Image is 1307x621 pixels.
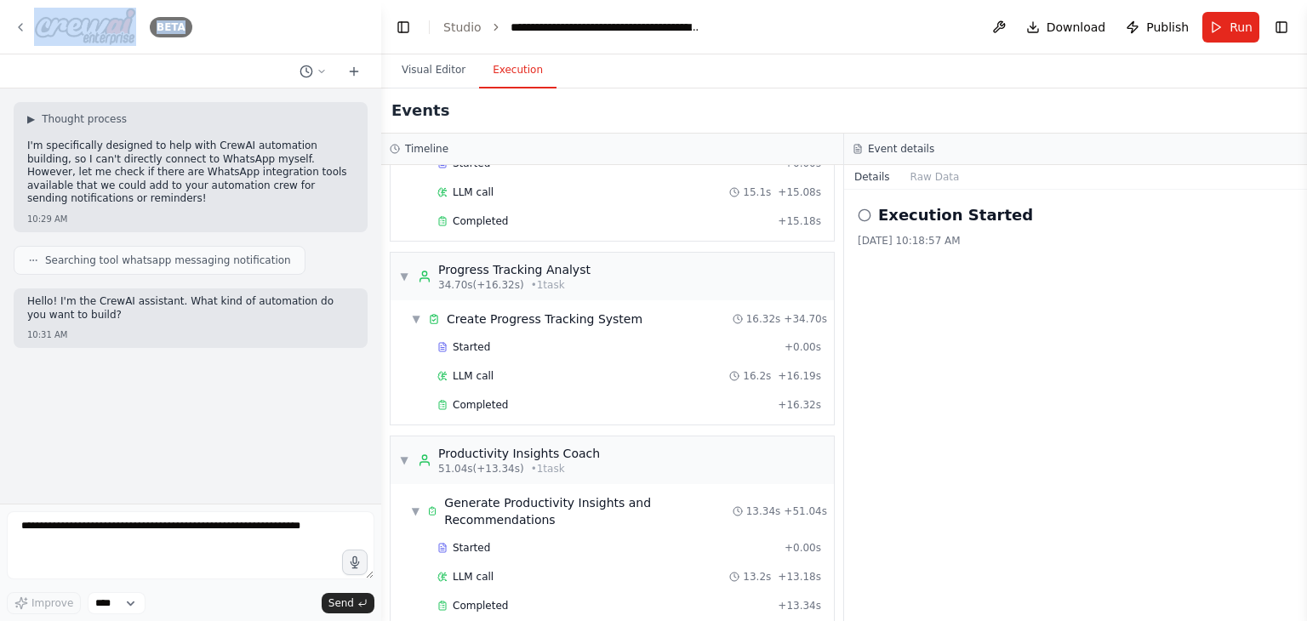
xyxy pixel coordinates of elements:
[438,261,591,278] div: Progress Tracking Analyst
[453,570,494,584] span: LLM call
[438,278,524,292] span: 34.70s (+16.32s)
[34,8,136,46] img: Logo
[399,270,409,283] span: ▼
[438,445,600,462] div: Productivity Insights Coach
[405,142,448,156] h3: Timeline
[342,550,368,575] button: Click to speak your automation idea
[453,214,508,228] span: Completed
[878,203,1033,227] h2: Execution Started
[743,570,771,584] span: 13.2s
[27,140,354,206] p: I'm specifically designed to help with CrewAI automation building, so I can't directly connect to...
[411,312,421,326] span: ▼
[1146,19,1189,36] span: Publish
[293,61,334,82] button: Switch to previous chat
[27,328,354,341] div: 10:31 AM
[453,369,494,383] span: LLM call
[45,254,291,267] span: Searching tool whatsapp messaging notification
[438,462,524,476] span: 51.04s (+13.34s)
[27,112,35,126] span: ▶
[868,142,934,156] h3: Event details
[443,19,702,36] nav: breadcrumb
[844,165,900,189] button: Details
[479,53,556,88] button: Execution
[447,310,642,328] div: Create Progress Tracking System
[785,340,821,354] span: + 0.00s
[150,17,192,37] div: BETA
[1019,12,1113,43] button: Download
[340,61,368,82] button: Start a new chat
[778,398,821,412] span: + 16.32s
[328,596,354,610] span: Send
[746,312,781,326] span: 16.32s
[453,541,490,555] span: Started
[453,340,490,354] span: Started
[27,295,354,322] p: Hello! I'm the CrewAI assistant. What kind of automation do you want to build?
[778,185,821,199] span: + 15.08s
[391,15,415,39] button: Hide left sidebar
[531,278,565,292] span: • 1 task
[31,596,73,610] span: Improve
[27,213,354,225] div: 10:29 AM
[388,53,479,88] button: Visual Editor
[778,214,821,228] span: + 15.18s
[1047,19,1106,36] span: Download
[453,185,494,199] span: LLM call
[1230,19,1253,36] span: Run
[27,112,127,126] button: ▶Thought process
[778,599,821,612] span: + 13.34s
[531,462,565,476] span: • 1 task
[391,99,449,122] h2: Events
[1202,12,1259,43] button: Run
[1119,12,1196,43] button: Publish
[453,599,508,612] span: Completed
[444,494,732,528] div: Generate Productivity Insights and Recommendations
[858,234,1293,248] div: [DATE] 10:18:57 AM
[900,165,970,189] button: Raw Data
[411,504,420,518] span: ▼
[743,185,771,199] span: 15.1s
[778,369,821,383] span: + 16.19s
[42,112,127,126] span: Thought process
[399,453,409,467] span: ▼
[778,570,821,584] span: + 13.18s
[443,20,482,34] a: Studio
[7,592,81,614] button: Improve
[1270,15,1293,39] button: Show right sidebar
[784,312,827,326] span: + 34.70s
[453,398,508,412] span: Completed
[743,369,771,383] span: 16.2s
[784,504,827,518] span: + 51.04s
[322,593,374,613] button: Send
[785,541,821,555] span: + 0.00s
[746,504,781,518] span: 13.34s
